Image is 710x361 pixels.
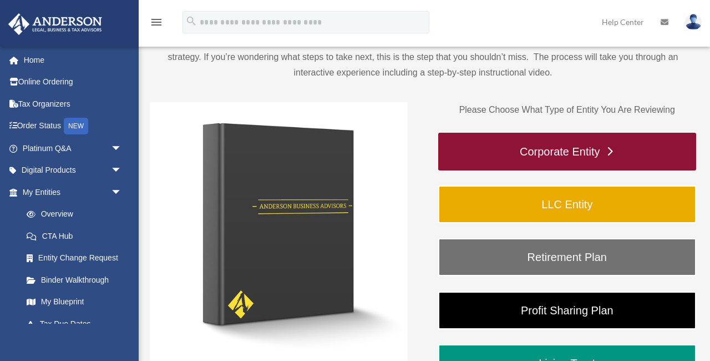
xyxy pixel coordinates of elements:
a: Binder Walkthrough [16,269,133,291]
img: Anderson Advisors Platinum Portal [5,13,105,35]
a: Profit Sharing Plan [438,292,696,329]
a: Retirement Plan [438,238,696,276]
a: Tax Organizers [8,93,139,115]
span: arrow_drop_down [111,181,133,204]
a: My Blueprint [16,291,139,313]
div: NEW [64,118,88,134]
a: Overview [16,203,139,225]
a: Online Ordering [8,71,139,93]
a: Order StatusNEW [8,115,139,138]
i: search [185,15,197,27]
a: Platinum Q&Aarrow_drop_down [8,137,139,159]
span: arrow_drop_down [111,137,133,160]
a: My Entitiesarrow_drop_down [8,181,139,203]
a: Digital Productsarrow_drop_down [8,159,139,182]
a: Corporate Entity [438,133,696,171]
a: CTA Hub [16,225,139,247]
a: LLC Entity [438,185,696,223]
a: Entity Change Request [16,247,139,269]
p: Congratulations on creating your new entity. Please follow the link below to gain exclusive acces... [150,34,696,81]
a: Home [8,49,139,71]
a: menu [150,19,163,29]
i: menu [150,16,163,29]
span: arrow_drop_down [111,159,133,182]
img: User Pic [685,14,702,30]
a: Tax Due Dates [16,313,139,335]
p: Please Choose What Type of Entity You Are Reviewing [438,102,696,118]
